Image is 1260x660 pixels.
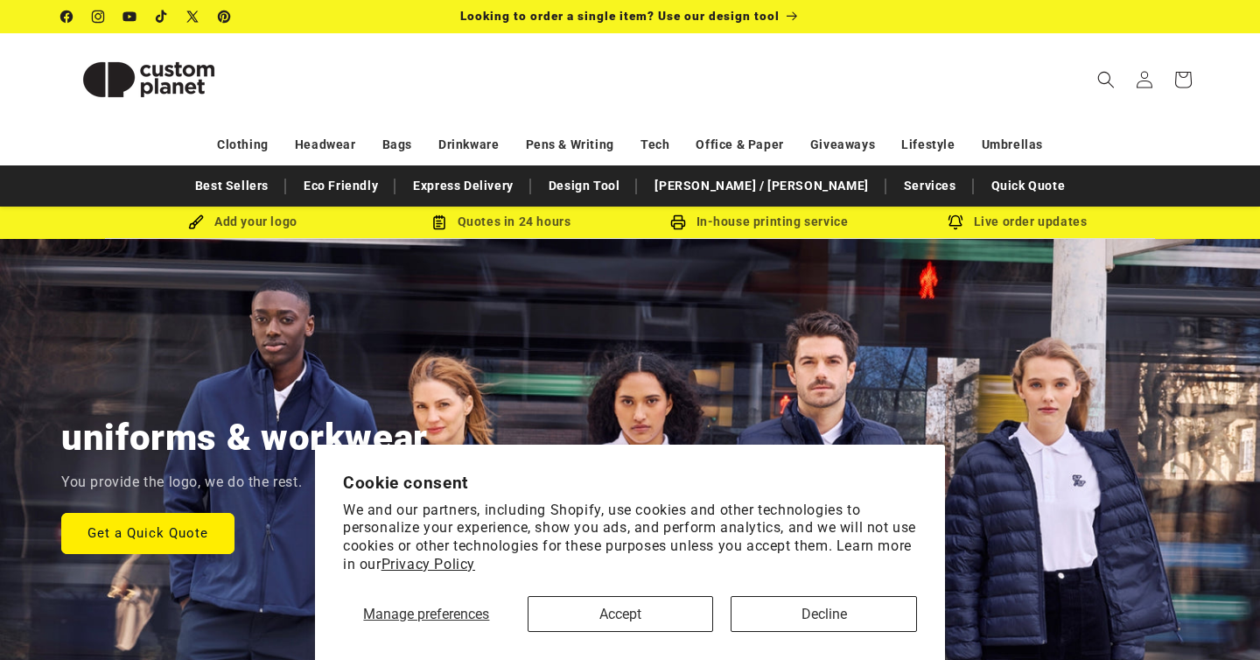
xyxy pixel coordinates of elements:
h2: uniforms & workwear [61,414,428,461]
p: You provide the logo, we do the rest. [61,470,302,495]
h2: Cookie consent [343,473,917,493]
a: Tech [640,130,669,160]
a: Giveaways [810,130,875,160]
a: Bags [382,130,412,160]
a: Quick Quote [983,171,1074,201]
a: Eco Friendly [295,171,387,201]
summary: Search [1087,60,1125,99]
span: Manage preferences [363,606,489,622]
img: In-house printing [670,214,686,230]
div: Live order updates [888,211,1146,233]
p: We and our partners, including Shopify, use cookies and other technologies to personalize your ex... [343,502,917,574]
iframe: Chat Widget [1172,576,1260,660]
a: Pens & Writing [526,130,614,160]
img: Order updates [948,214,963,230]
button: Accept [528,596,714,632]
a: Design Tool [540,171,629,201]
a: Privacy Policy [381,556,475,572]
a: Umbrellas [982,130,1043,160]
a: Services [895,171,965,201]
a: Custom Planet [55,33,243,125]
button: Decline [731,596,917,632]
div: In-house printing service [630,211,888,233]
a: [PERSON_NAME] / [PERSON_NAME] [646,171,877,201]
a: Drinkware [438,130,499,160]
img: Order Updates Icon [431,214,447,230]
a: Get a Quick Quote [61,512,234,553]
button: Manage preferences [343,596,510,632]
a: Office & Paper [696,130,783,160]
a: Headwear [295,130,356,160]
a: Lifestyle [901,130,955,160]
a: Best Sellers [186,171,277,201]
a: Express Delivery [404,171,522,201]
div: Add your logo [114,211,372,233]
div: Quotes in 24 hours [372,211,630,233]
a: Clothing [217,130,269,160]
img: Custom Planet [61,40,236,119]
span: Looking to order a single item? Use our design tool [460,9,780,23]
img: Brush Icon [188,214,204,230]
